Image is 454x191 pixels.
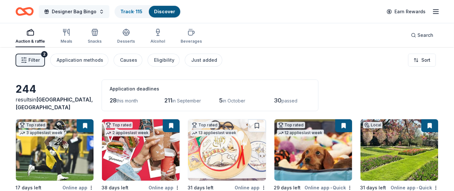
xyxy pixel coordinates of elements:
[181,26,202,47] button: Beverages
[16,119,94,181] img: Image for Pittsburgh Steelers
[223,98,245,103] span: in October
[16,4,34,19] a: Home
[282,98,297,103] span: passed
[421,56,430,64] span: Sort
[117,26,135,47] button: Desserts
[115,5,181,18] button: Track· 115Discover
[105,122,133,128] div: Top rated
[172,98,201,103] span: in September
[154,56,174,64] div: Eligibility
[16,26,45,47] button: Auction & raffle
[120,9,142,14] a: Track· 115
[191,130,238,136] div: 13 applies last week
[277,130,324,136] div: 12 applies last week
[363,122,382,128] div: Local
[52,8,96,16] span: Designer Bag Bingo
[88,26,102,47] button: Snacks
[188,119,266,181] img: Image for Oriental Trading
[330,185,332,190] span: •
[110,85,310,93] div: Application deadlines
[154,9,175,14] a: Discover
[18,122,47,128] div: Top rated
[105,130,150,136] div: 2 applies last week
[185,54,222,67] button: Just added
[191,122,219,128] div: Top rated
[120,56,137,64] div: Causes
[116,98,138,103] span: this month
[417,31,433,39] span: Search
[150,26,165,47] button: Alcohol
[16,54,45,67] button: Filter2
[274,119,352,181] img: Image for BarkBox
[41,51,48,58] div: 2
[277,122,305,128] div: Top rated
[16,39,45,44] div: Auction & raffle
[110,97,116,104] span: 28
[28,56,40,64] span: Filter
[88,39,102,44] div: Snacks
[16,96,94,111] div: results
[39,5,109,18] button: Designer Bag Bingo
[50,54,108,67] button: Application methods
[191,56,217,64] div: Just added
[57,56,103,64] div: Application methods
[18,130,64,136] div: 3 applies last week
[360,119,438,181] img: Image for Hershey Gardens
[406,29,438,42] button: Search
[274,97,282,104] span: 30
[16,83,94,96] div: 244
[383,6,429,17] a: Earn Rewards
[61,39,72,44] div: Meals
[219,97,223,104] span: 5
[61,26,72,47] button: Meals
[16,96,93,111] span: in
[408,54,436,67] button: Sort
[148,54,180,67] button: Eligibility
[164,97,172,104] span: 211
[150,39,165,44] div: Alcohol
[16,96,93,111] span: [GEOGRAPHIC_DATA], [GEOGRAPHIC_DATA]
[181,39,202,44] div: Beverages
[416,185,418,190] span: •
[102,119,180,181] img: Image for Wawa Foundation
[114,54,142,67] button: Causes
[117,39,135,44] div: Desserts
